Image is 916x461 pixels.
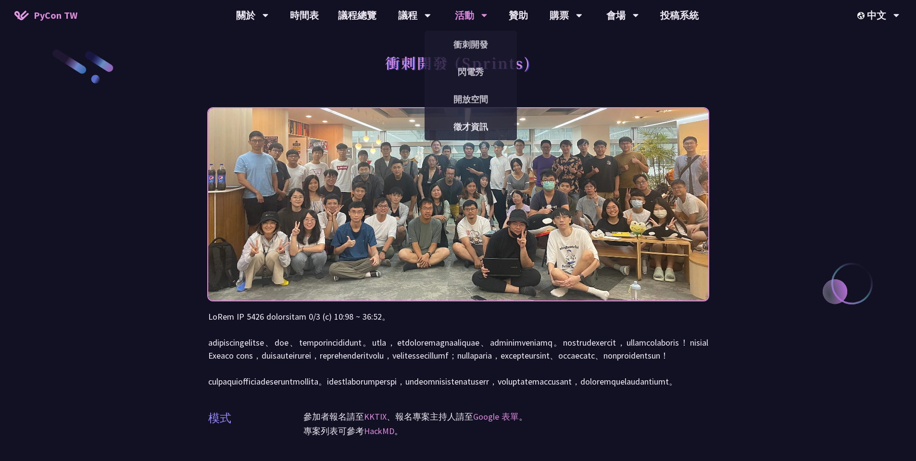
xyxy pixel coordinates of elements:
[14,11,29,20] img: Home icon of PyCon TW 2025
[385,48,531,77] h1: 衝刺開發 (Sprints)
[34,8,77,23] span: PyCon TW
[208,410,231,427] p: 模式
[208,310,708,388] p: LoRem IP 5426 dolorsitam 0/3 (c) 10:98 ~ 36:52。 adipiscingelitse、doe、temporincididunt。utla，etdolo...
[208,82,708,326] img: Photo of PyCon Taiwan Sprints
[364,411,387,422] a: KKTIX
[857,12,867,19] img: Locale Icon
[425,88,517,111] a: 開放空間
[425,61,517,83] a: 閃電秀
[303,424,708,438] p: 專案列表可參考 。
[425,115,517,138] a: 徵才資訊
[425,33,517,56] a: 衝刺開發
[364,425,394,436] a: HackMD
[473,411,519,422] a: Google 表單
[303,410,708,424] p: 參加者報名請至 、報名專案主持人請至 。
[5,3,87,27] a: PyCon TW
